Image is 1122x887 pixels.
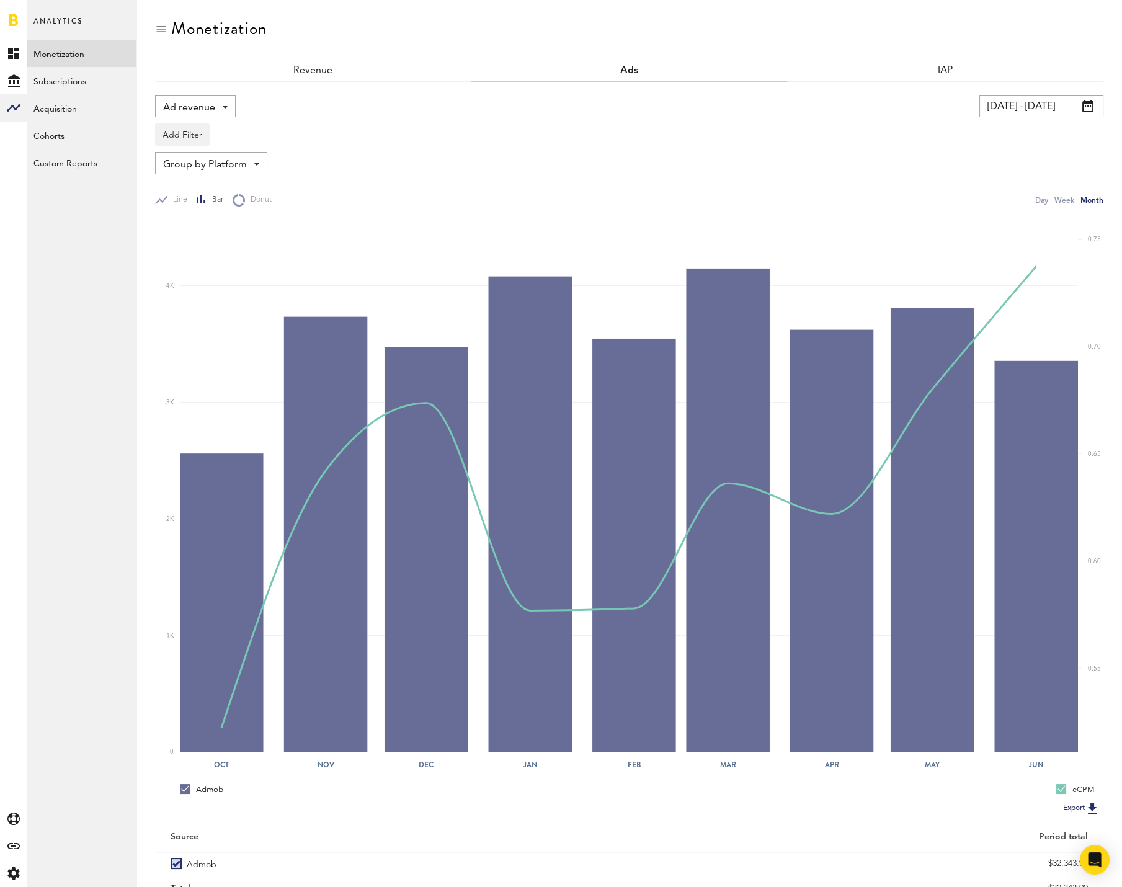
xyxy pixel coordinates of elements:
[720,759,736,770] text: Mar
[163,154,247,176] span: Group by Platform
[33,14,82,40] span: Analytics
[171,19,267,38] div: Monetization
[27,94,136,122] a: Acquisition
[27,40,136,67] a: Monetization
[214,759,229,770] text: Oct
[27,122,136,149] a: Cohorts
[27,149,136,176] a: Custom Reports
[26,9,71,20] span: Support
[645,832,1089,842] div: Period total
[1088,558,1101,564] text: 0.60
[1056,784,1095,795] div: eCPM
[1088,666,1101,672] text: 0.55
[1088,451,1101,457] text: 0.65
[166,516,174,522] text: 2K
[318,759,335,770] text: Nov
[1080,194,1103,207] div: Month
[1088,344,1101,350] text: 0.70
[925,759,940,770] text: May
[166,283,174,289] text: 4K
[166,633,174,639] text: 1K
[824,759,839,770] text: Apr
[1054,194,1074,207] div: Week
[1088,237,1101,243] text: 0.75
[1035,194,1048,207] div: Day
[293,66,332,76] a: Revenue
[166,399,174,406] text: 3K
[628,759,641,770] text: Feb
[167,195,187,205] span: Line
[620,66,638,76] a: Ads
[163,97,215,118] span: Ad revenue
[171,832,198,842] div: Source
[155,123,210,146] button: Add Filter
[27,67,136,94] a: Subscriptions
[523,759,537,770] text: Jan
[419,759,434,770] text: Dec
[170,749,174,755] text: 0
[245,195,272,205] span: Donut
[1080,845,1110,875] div: Open Intercom Messenger
[1059,800,1103,816] button: Export
[187,852,216,874] span: Admob
[180,784,223,795] div: Admob
[938,66,953,76] a: IAP
[1085,801,1100,816] img: Export
[1028,759,1043,770] text: Jun
[207,195,223,205] span: Bar
[645,854,1089,873] div: $32,343.90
